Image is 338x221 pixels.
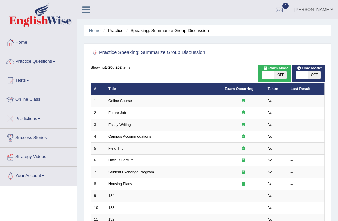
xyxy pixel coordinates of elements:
[91,190,105,202] td: 9
[0,33,77,50] a: Home
[291,122,321,128] div: –
[225,158,261,163] div: Exam occurring question
[291,98,321,104] div: –
[108,182,132,186] a: Housing Plans
[295,65,324,71] span: Time Mode:
[91,48,236,57] h2: Practice Speaking: Summarize Group Discussion
[291,134,321,139] div: –
[268,123,272,127] em: No
[258,65,291,82] div: Show exams occurring in exams
[291,158,321,163] div: –
[108,194,114,198] a: 134
[225,146,261,151] div: Exam occurring question
[91,65,325,70] div: Showing of items.
[91,143,105,154] td: 5
[91,83,105,95] th: #
[225,87,253,91] a: Exam Occurring
[91,178,105,190] td: 8
[308,71,321,79] span: OFF
[274,71,287,79] span: OFF
[105,83,222,95] th: Title
[268,134,272,138] em: No
[268,170,272,174] em: No
[0,129,77,145] a: Success Stories
[0,148,77,164] a: Strategy Videos
[0,90,77,107] a: Online Class
[91,131,105,142] td: 4
[108,146,123,150] a: Field Trip
[108,206,114,210] a: 133
[0,109,77,126] a: Predictions
[225,110,261,116] div: Exam occurring question
[291,110,321,116] div: –
[91,95,105,107] td: 1
[108,110,126,115] a: Future Job
[225,181,261,187] div: Exam occurring question
[225,170,261,175] div: Exam occurring question
[268,146,272,150] em: No
[89,28,101,33] a: Home
[268,110,272,115] em: No
[291,146,321,151] div: –
[291,170,321,175] div: –
[0,71,77,88] a: Tests
[108,170,154,174] a: Student Exchange Program
[225,122,261,128] div: Exam occurring question
[0,52,77,69] a: Practice Questions
[91,119,105,131] td: 3
[287,83,325,95] th: Last Result
[264,83,287,95] th: Taken
[268,182,272,186] em: No
[282,3,289,9] span: 0
[268,158,272,162] em: No
[115,65,121,69] b: 202
[261,65,292,71] span: Exam Mode:
[91,166,105,178] td: 7
[291,193,321,199] div: –
[268,194,272,198] em: No
[125,27,209,34] li: Speaking: Summarize Group Discussion
[291,181,321,187] div: –
[268,99,272,103] em: No
[108,123,131,127] a: Essay Writing
[0,167,77,183] a: Your Account
[91,154,105,166] td: 6
[225,98,261,104] div: Exam occurring question
[91,202,105,214] td: 10
[102,27,123,34] li: Practice
[91,107,105,119] td: 2
[108,158,134,162] a: Difficult Lecture
[291,205,321,211] div: –
[108,134,151,138] a: Campus Accommodations
[268,206,272,210] em: No
[105,65,112,69] b: 1-20
[108,99,132,103] a: Online Course
[225,134,261,139] div: Exam occurring question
